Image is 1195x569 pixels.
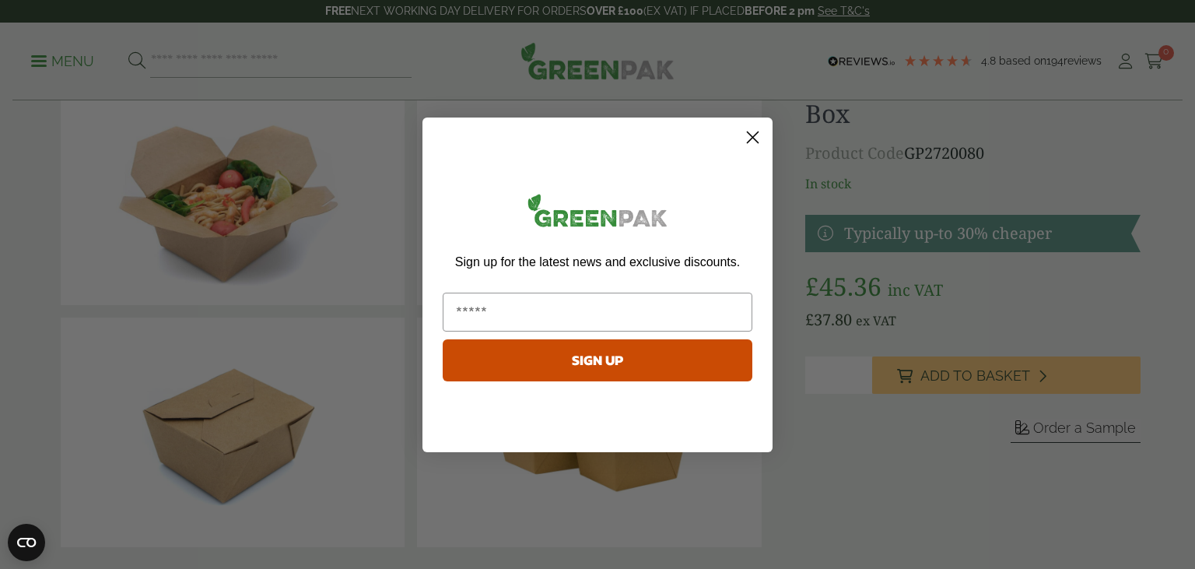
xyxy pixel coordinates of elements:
span: Sign up for the latest news and exclusive discounts. [455,255,740,269]
button: Open CMP widget [8,524,45,561]
button: SIGN UP [443,339,752,381]
img: greenpak_logo [443,188,752,240]
button: Close dialog [739,124,766,151]
input: Email [443,293,752,332]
